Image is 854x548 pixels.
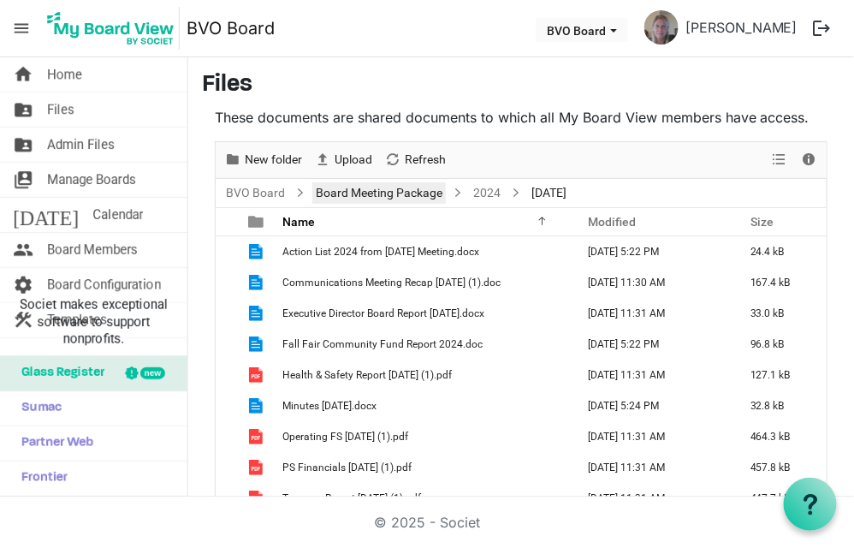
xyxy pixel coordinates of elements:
td: 167.4 kB is template cell column header Size [732,267,827,298]
td: Executive Director Board Report September 2024.docx is template cell column header Name [277,298,570,329]
span: Board Members [47,233,138,267]
span: Home [47,57,82,92]
td: 24.4 kB is template cell column header Size [732,236,827,267]
span: Board Configuration [47,268,161,302]
td: 96.8 kB is template cell column header Size [732,329,827,360]
td: is template cell column header type [238,329,277,360]
td: is template cell column header type [238,267,277,298]
button: Refresh [381,149,448,170]
td: 32.8 kB is template cell column header Size [732,390,827,421]
td: September 23, 2024 11:31 AM column header Modified [570,298,732,329]
td: checkbox [216,483,238,514]
td: September 15, 2024 5:22 PM column header Modified [570,329,732,360]
td: Minutes August 29, 2024.docx is template cell column header Name [277,390,570,421]
td: is template cell column header type [238,360,277,390]
img: My Board View Logo [42,7,180,50]
a: BVO Board [187,11,275,45]
td: is template cell column header type [238,421,277,452]
td: checkbox [216,267,238,298]
span: New folder [243,149,304,170]
td: Communications Meeting Recap August 21 24 (1).doc is template cell column header Name [277,267,570,298]
span: [DATE] [528,182,570,204]
button: View dropdownbutton [769,149,790,170]
span: Operating FS [DATE] (1).pdf [282,431,408,443]
td: Action List 2024 from August 29 2024 Meeting.docx is template cell column header Name [277,236,570,267]
div: New folder [218,142,308,178]
span: Communications Meeting Recap [DATE] (1).doc [282,277,501,289]
span: Societ makes exceptional software to support nonprofits. [8,296,180,348]
td: is template cell column header type [238,452,277,483]
img: UTfCzewT5rXU4fD18_RCmd8NiOoEVvluYSMOXPyd4SwdCOh8sCAkHe7StodDouQN8cB_eyn1cfkqWhFEANIUxA_thumb.png [644,10,679,45]
button: logout [804,10,840,46]
span: home [13,57,33,92]
td: checkbox [216,298,238,329]
td: September 15, 2024 5:22 PM column header Modified [570,236,732,267]
span: Partner Web [13,426,93,461]
td: is template cell column header type [238,390,277,421]
span: folder_shared [13,92,33,127]
div: new [140,367,165,379]
span: Modified [588,215,636,229]
a: [PERSON_NAME] [679,10,804,45]
span: switch_account [13,163,33,197]
span: Treasure Report [DATE] (1).pdf [282,492,421,504]
td: checkbox [216,329,238,360]
span: Upload [333,149,374,170]
span: folder_shared [13,128,33,162]
a: Board Meeting Package [312,182,446,204]
span: Frontier [13,462,68,496]
td: September 15, 2024 5:24 PM column header Modified [570,390,732,421]
td: is template cell column header type [238,483,277,514]
td: September 23, 2024 11:31 AM column header Modified [570,421,732,452]
span: Fall Fair Community Fund Report 2024.doc [282,338,483,350]
div: Refresh [378,142,452,178]
a: 2024 [470,182,504,204]
td: 33.0 kB is template cell column header Size [732,298,827,329]
span: menu [5,12,38,45]
p: These documents are shared documents to which all My Board View members have access. [215,107,827,128]
span: Action List 2024 from [DATE] Meeting.docx [282,246,479,258]
td: Fall Fair Community Fund Report 2024.doc is template cell column header Name [277,329,570,360]
td: September 23, 2024 11:31 AM column header Modified [570,452,732,483]
button: BVO Board dropdownbutton [536,18,628,42]
span: Minutes [DATE].docx [282,400,377,412]
button: Upload [311,149,375,170]
td: September 23, 2024 11:31 AM column header Modified [570,360,732,390]
td: 457.8 kB is template cell column header Size [732,452,827,483]
span: Files [47,92,74,127]
span: people [13,233,33,267]
td: is template cell column header type [238,298,277,329]
button: Details [798,149,821,170]
td: 464.3 kB is template cell column header Size [732,421,827,452]
a: BVO Board [222,182,288,204]
td: checkbox [216,360,238,390]
a: © 2025 - Societ [374,514,480,531]
td: checkbox [216,236,238,267]
span: Health & Safety Report [DATE] (1).pdf [282,369,452,381]
span: settings [13,268,33,302]
td: 447.7 kB is template cell column header Size [732,483,827,514]
td: Health & Safety Report Aug 24 (1).pdf is template cell column header Name [277,360,570,390]
td: checkbox [216,452,238,483]
span: Manage Boards [47,163,136,197]
h3: Files [202,71,840,100]
span: Refresh [403,149,448,170]
button: New folder [221,149,305,170]
td: 127.1 kB is template cell column header Size [732,360,827,390]
span: [DATE] [13,198,79,232]
td: September 23, 2024 11:31 AM column header Modified [570,483,732,514]
span: PS Financials [DATE] (1).pdf [282,462,412,474]
td: checkbox [216,390,238,421]
div: Upload [308,142,378,178]
td: checkbox [216,421,238,452]
span: Size [750,215,774,229]
span: Glass Register [13,356,104,390]
td: PS Financials Aug 24 (1).pdf is template cell column header Name [277,452,570,483]
td: Operating FS Aug 24 (1).pdf is template cell column header Name [277,421,570,452]
td: September 23, 2024 11:30 AM column header Modified [570,267,732,298]
span: Name [282,215,315,229]
div: View [766,142,795,178]
span: Sumac [13,391,62,426]
div: Details [795,142,824,178]
span: Executive Director Board Report [DATE].docx [282,307,484,319]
